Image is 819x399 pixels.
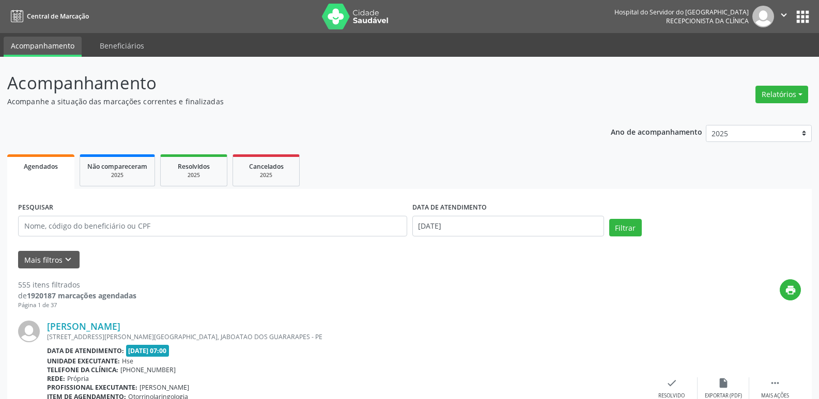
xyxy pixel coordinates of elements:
label: PESQUISAR [18,200,53,216]
a: Central de Marcação [7,8,89,25]
b: Unidade executante: [47,357,120,365]
div: 2025 [168,171,220,179]
span: [PHONE_NUMBER] [120,365,176,374]
img: img [18,321,40,342]
p: Ano de acompanhamento [611,125,702,138]
button: Relatórios [755,86,808,103]
b: Rede: [47,374,65,383]
i: insert_drive_file [718,377,729,389]
span: Resolvidos [178,162,210,171]
button: print [780,279,801,300]
span: [DATE] 07:00 [126,345,169,357]
b: Telefone da clínica: [47,365,118,374]
input: Nome, código do beneficiário ou CPF [18,216,407,236]
b: Profissional executante: [47,383,137,392]
strong: 1920187 marcações agendadas [27,291,136,300]
button: Filtrar [609,219,642,236]
label: DATA DE ATENDIMENTO [412,200,487,216]
img: img [752,6,774,27]
span: Central de Marcação [27,12,89,21]
div: Página 1 de 37 [18,301,136,310]
span: Própria [67,374,89,383]
a: Acompanhamento [4,37,82,57]
span: Hse [122,357,133,365]
span: Cancelados [249,162,284,171]
p: Acompanhe a situação das marcações correntes e finalizadas [7,96,570,107]
span: Recepcionista da clínica [666,17,749,25]
button:  [774,6,794,27]
i:  [778,9,790,21]
div: 2025 [240,171,292,179]
i: keyboard_arrow_down [63,254,74,265]
a: Beneficiários [92,37,151,55]
div: 2025 [87,171,147,179]
a: [PERSON_NAME] [47,321,120,332]
p: Acompanhamento [7,70,570,96]
b: Data de atendimento: [47,346,124,355]
button: Mais filtroskeyboard_arrow_down [18,251,80,269]
div: 555 itens filtrados [18,279,136,290]
span: [PERSON_NAME] [140,383,189,392]
div: de [18,290,136,301]
div: Hospital do Servidor do [GEOGRAPHIC_DATA] [614,8,749,17]
span: Não compareceram [87,162,147,171]
button: apps [794,8,812,26]
i: check [666,377,677,389]
i: print [785,284,796,296]
input: Selecione um intervalo [412,216,604,236]
div: [STREET_ADDRESS][PERSON_NAME][GEOGRAPHIC_DATA], JABOATAO DOS GUARARAPES - PE [47,332,646,341]
i:  [769,377,781,389]
span: Agendados [24,162,58,171]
